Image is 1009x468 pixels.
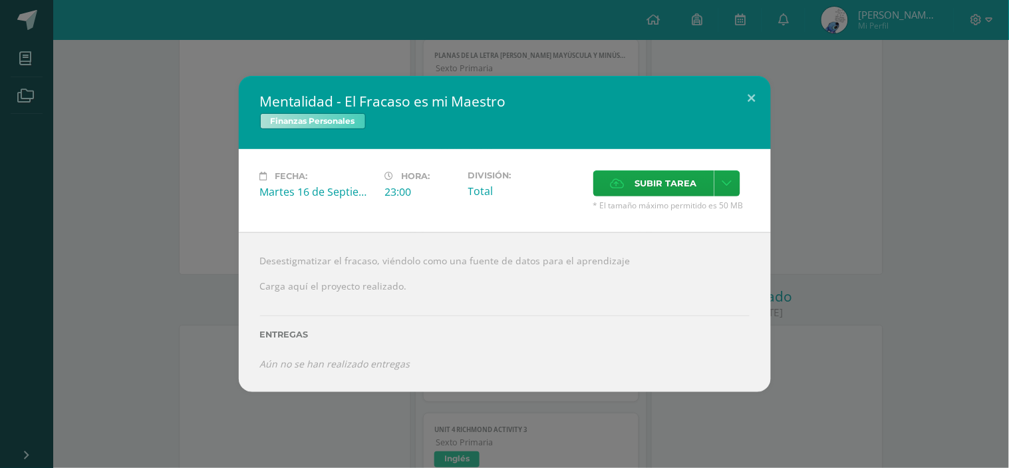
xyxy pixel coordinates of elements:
span: Hora: [402,171,430,181]
label: Entregas [260,330,750,340]
h2: Mentalidad - El Fracaso es mi Maestro [260,92,750,111]
span: Finanzas Personales [260,113,366,129]
div: Martes 16 de Septiembre [260,184,374,199]
div: 23:00 [385,184,458,199]
span: * El tamaño máximo permitido es 50 MB [593,200,750,211]
button: Close (Esc) [733,76,771,121]
div: Total [468,184,583,198]
i: Aún no se han realizado entregas [260,357,410,370]
span: Fecha: [275,171,308,181]
span: Subir tarea [635,171,697,196]
div: Desestigmatizar el fracaso, viéndolo como una fuente de datos para el aprendizaje Carga aquí el p... [239,232,771,392]
label: División: [468,170,583,180]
